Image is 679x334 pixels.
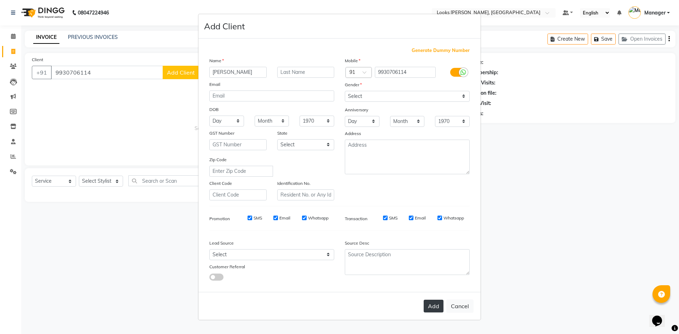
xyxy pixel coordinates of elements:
iframe: chat widget [649,306,672,327]
label: GST Number [209,130,234,136]
label: Promotion [209,216,230,222]
label: Transaction [345,216,367,222]
label: Zip Code [209,157,227,163]
h4: Add Client [204,20,245,33]
button: Cancel [446,299,474,313]
label: Client Code [209,180,232,187]
input: Client Code [209,189,267,200]
label: Name [209,58,224,64]
label: Lead Source [209,240,234,246]
input: Last Name [277,67,335,78]
label: Mobile [345,58,360,64]
label: Gender [345,82,362,88]
label: SMS [389,215,397,221]
input: Mobile [375,67,436,78]
span: Generate Dummy Number [412,47,470,54]
label: DOB [209,106,219,113]
label: SMS [254,215,262,221]
input: GST Number [209,139,267,150]
input: First Name [209,67,267,78]
input: Resident No. or Any Id [277,189,335,200]
button: Add [424,300,443,312]
label: Identification No. [277,180,311,187]
label: Email [415,215,426,221]
input: Email [209,90,334,101]
label: Whatsapp [308,215,329,221]
label: Email [209,81,220,88]
label: Anniversary [345,107,368,113]
label: Source Desc [345,240,369,246]
label: Address [345,130,361,137]
label: Customer Referral [209,264,245,270]
label: State [277,130,288,136]
input: Enter Zip Code [209,166,273,177]
label: Email [279,215,290,221]
label: Whatsapp [443,215,464,221]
